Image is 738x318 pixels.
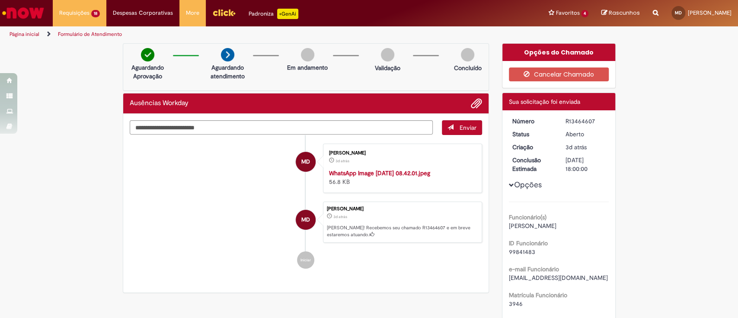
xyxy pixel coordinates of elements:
[565,143,606,151] div: 30/08/2025 08:43:31
[207,63,249,80] p: Aguardando atendimento
[506,130,559,138] dt: Status
[6,26,486,42] ul: Trilhas de página
[221,48,234,61] img: arrow-next.png
[454,64,481,72] p: Concluído
[375,64,400,72] p: Validação
[565,143,587,151] span: 3d atrás
[381,48,394,61] img: img-circle-grey.png
[127,63,169,80] p: Aguardando Aprovação
[506,156,559,173] dt: Conclusão Estimada
[442,120,482,135] button: Enviar
[301,151,310,172] span: MD
[581,10,588,17] span: 4
[1,4,45,22] img: ServiceNow
[327,225,477,238] p: [PERSON_NAME]! Recebemos seu chamado R13464607 e em breve estaremos atuando.
[556,9,579,17] span: Favoritos
[461,48,474,61] img: img-circle-grey.png
[509,248,535,256] span: 99841483
[565,156,606,173] div: [DATE] 18:00:00
[296,152,316,172] div: Mariana Gaspar Dutra
[506,143,559,151] dt: Criação
[141,48,154,61] img: check-circle-green.png
[471,98,482,109] button: Adicionar anexos
[335,158,349,164] span: 3d atrás
[335,158,349,164] time: 30/08/2025 08:43:28
[287,63,328,72] p: Em andamento
[509,67,609,81] button: Cancelar Chamado
[565,130,606,138] div: Aberto
[327,206,477,212] div: [PERSON_NAME]
[186,9,199,17] span: More
[609,9,640,17] span: Rascunhos
[91,10,100,17] span: 18
[58,31,122,38] a: Formulário de Atendimento
[509,239,548,247] b: ID Funcionário
[601,9,640,17] a: Rascunhos
[509,274,608,282] span: [EMAIL_ADDRESS][DOMAIN_NAME]
[565,117,606,125] div: R13464607
[509,265,559,273] b: e-mail Funcionário
[329,169,473,186] div: 56.8 KB
[502,44,615,61] div: Opções do Chamado
[509,213,546,221] b: Funcionário(s)
[10,31,39,38] a: Página inicial
[301,209,310,230] span: MD
[212,6,236,19] img: click_logo_yellow_360x200.png
[329,169,430,177] a: WhatsApp Image [DATE] 08.42.01.jpeg
[565,143,587,151] time: 30/08/2025 08:43:31
[675,10,682,16] span: MD
[277,9,298,19] p: +GenAi
[301,48,314,61] img: img-circle-grey.png
[506,117,559,125] dt: Número
[59,9,89,17] span: Requisições
[249,9,298,19] div: Padroniza
[509,300,523,308] span: 3946
[130,202,482,243] li: Mariana Gaspar Dutra
[688,9,732,16] span: [PERSON_NAME]
[509,98,580,106] span: Sua solicitação foi enviada
[329,151,473,156] div: [PERSON_NAME]
[509,291,567,299] b: Matrícula Funcionário
[333,214,347,219] span: 3d atrás
[113,9,173,17] span: Despesas Corporativas
[130,120,433,135] textarea: Digite sua mensagem aqui...
[509,222,556,230] span: [PERSON_NAME]
[130,135,482,278] ul: Histórico de tíquete
[130,100,188,107] h2: Ausências Workday Histórico de tíquete
[296,210,316,230] div: Mariana Gaspar Dutra
[460,124,476,132] span: Enviar
[333,214,347,219] time: 30/08/2025 08:43:31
